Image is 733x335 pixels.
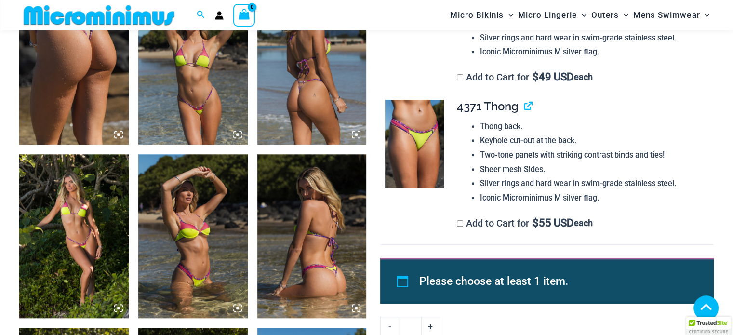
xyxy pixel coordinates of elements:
a: OutersMenu ToggleMenu Toggle [589,3,631,27]
span: Mens Swimwear [633,3,700,27]
span: $ [532,217,538,229]
li: Sheer mesh Sides. [480,162,706,177]
li: Silver rings and hard wear in swim-grade stainless steel. [480,31,706,45]
input: Add to Cart for$49 USD each [457,74,463,80]
span: Micro Lingerie [518,3,577,27]
li: Two-tone panels with striking contrast binds and ties! [480,148,706,162]
nav: Site Navigation [446,1,714,29]
img: Coastal Bliss Leopard Sunset 3223 Underwire Top 4371 Thong [257,154,367,318]
input: Add to Cart for$55 USD each [457,220,463,227]
li: Iconic Microminimus M silver flag. [480,45,706,59]
span: Micro Bikinis [450,3,504,27]
span: each [574,72,593,82]
span: Outers [591,3,619,27]
label: Add to Cart for [457,71,593,83]
span: Menu Toggle [700,3,709,27]
img: MM SHOP LOGO FLAT [20,4,178,26]
a: View Shopping Cart, empty [233,4,255,26]
span: Menu Toggle [577,3,586,27]
li: Silver rings and hard wear in swim-grade stainless steel. [480,176,706,191]
span: 55 USD [532,218,573,228]
label: Add to Cart for [457,217,593,229]
span: 4371 Thong [457,99,519,113]
li: Thong back. [480,120,706,134]
li: Iconic Microminimus M silver flag. [480,191,706,205]
span: 49 USD [532,72,573,82]
img: Coastal Bliss Leopard Sunset Thong Bikini [385,100,444,188]
a: Account icon link [215,11,224,20]
img: Coastal Bliss Leopard Sunset 3171 Tri Top 4275 Micro Bikini [19,154,129,318]
span: $ [532,71,538,83]
a: Micro LingerieMenu ToggleMenu Toggle [516,3,589,27]
li: Please choose at least 1 item. [419,270,692,293]
div: TrustedSite Certified [686,317,731,335]
a: Mens SwimwearMenu ToggleMenu Toggle [631,3,712,27]
a: Micro BikinisMenu ToggleMenu Toggle [448,3,516,27]
span: each [574,218,593,228]
img: Coastal Bliss Leopard Sunset 3223 Underwire Top 4371 Thong [138,154,248,318]
span: Menu Toggle [619,3,628,27]
a: Search icon link [197,9,205,21]
li: Keyhole cut-out at the back. [480,134,706,148]
span: Menu Toggle [504,3,513,27]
